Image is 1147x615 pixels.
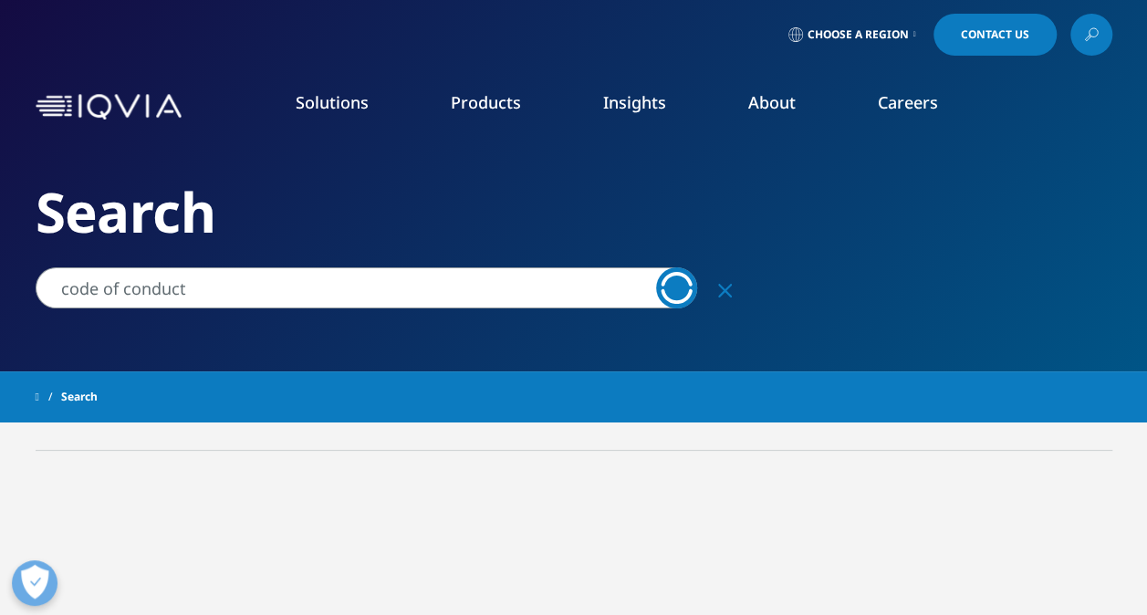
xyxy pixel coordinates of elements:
button: Open Preferences [12,560,57,606]
a: Contact Us [933,14,1057,56]
h2: Search [36,178,1112,246]
a: Search [656,267,697,308]
span: Search [61,380,98,413]
a: Careers [878,91,938,113]
svg: Loading [656,267,696,307]
input: Search [36,267,697,308]
a: Solutions [296,91,369,113]
span: Contact Us [961,29,1029,40]
svg: Clear [718,284,732,297]
nav: Primary [189,64,1112,150]
a: About [748,91,796,113]
a: Products [451,91,521,113]
div: Clear [704,267,747,311]
a: Insights [603,91,666,113]
span: Choose a Region [808,27,909,42]
img: IQVIA Healthcare Information Technology and Pharma Clinical Research Company [36,94,182,120]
